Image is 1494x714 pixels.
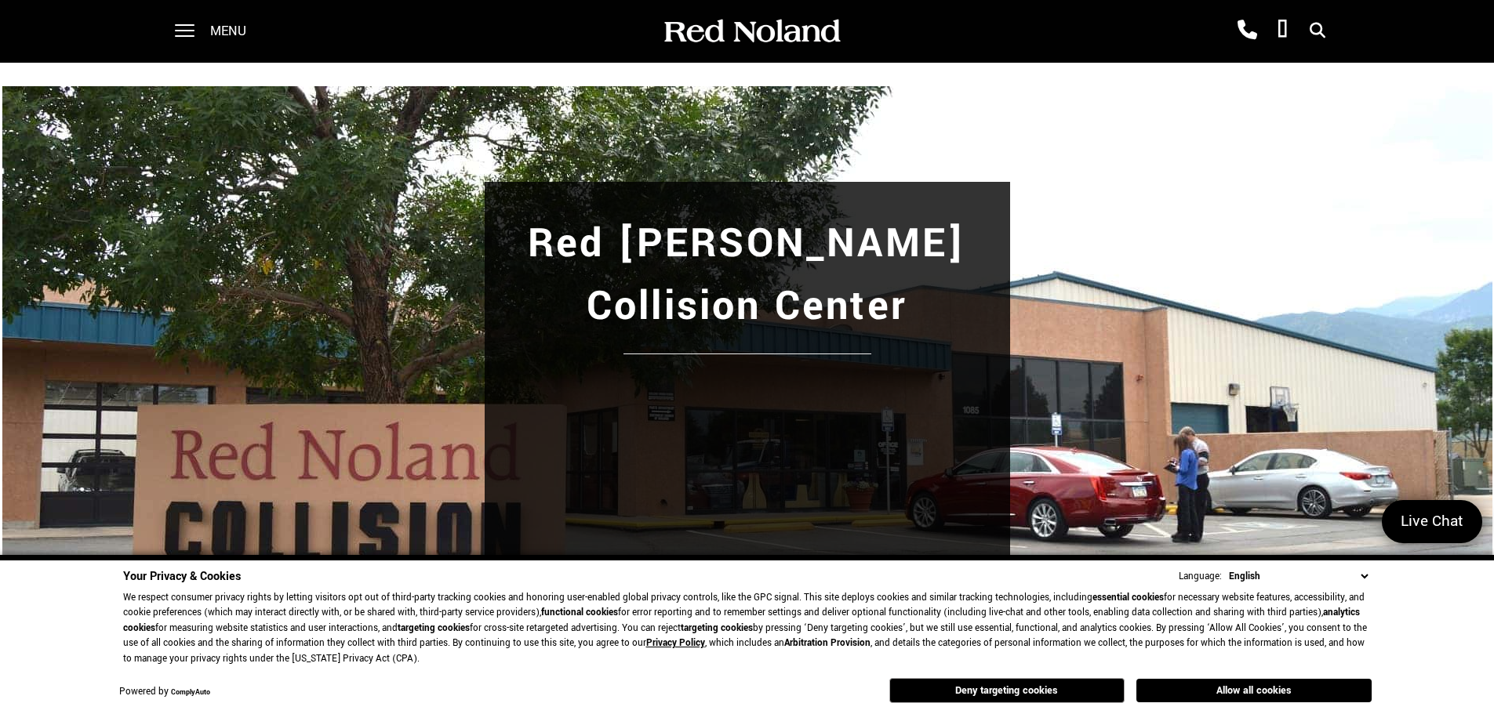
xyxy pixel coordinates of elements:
div: Powered by [119,687,210,698]
select: Language Select [1225,568,1372,585]
button: Allow all cookies [1136,679,1372,702]
a: Live Chat [1382,500,1482,543]
strong: essential cookies [1092,591,1164,604]
strong: Arbitration Provision [784,636,871,650]
p: We respect consumer privacy rights by letting visitors opt out of third-party tracking cookies an... [123,590,1372,667]
button: Deny targeting cookies [889,678,1125,703]
strong: analytics cookies [123,606,1360,635]
img: Red Noland Auto Group [661,18,842,45]
strong: targeting cookies [398,622,470,635]
h1: Red [PERSON_NAME] Collision Center [500,212,995,338]
div: Language: [1179,571,1222,582]
a: Privacy Policy [646,636,705,650]
span: Live Chat [1393,511,1471,532]
a: ComplyAuto [171,687,210,698]
strong: functional cookies [541,606,618,619]
span: Your Privacy & Cookies [123,568,241,585]
span: Text us [6,40,49,55]
strong: targeting cookies [681,622,753,635]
